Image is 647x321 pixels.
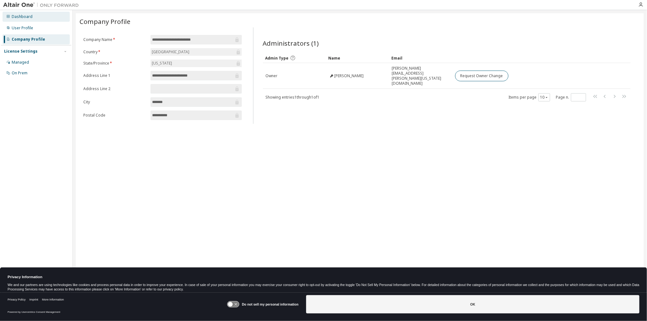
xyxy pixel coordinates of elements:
[12,26,33,31] div: User Profile
[83,86,147,91] label: Address Line 2
[12,60,29,65] div: Managed
[4,49,38,54] div: License Settings
[83,73,147,78] label: Address Line 1
[508,93,550,101] span: Items per page
[83,100,147,105] label: City
[151,60,173,67] div: [US_STATE]
[329,53,387,63] div: Name
[83,49,147,54] label: Country
[3,2,82,8] img: Altair One
[151,60,242,67] div: [US_STATE]
[266,73,278,78] span: Owner
[12,71,27,76] div: On Prem
[263,39,319,48] span: Administrators (1)
[540,95,549,100] button: 10
[392,53,450,63] div: Email
[80,17,130,26] span: Company Profile
[83,113,147,118] label: Postal Code
[392,66,449,86] span: [PERSON_NAME][EMAIL_ADDRESS][PERSON_NAME][US_STATE][DOMAIN_NAME]
[265,55,289,61] span: Admin Type
[455,71,508,81] button: Request Owner Change
[12,37,45,42] div: Company Profile
[12,14,33,19] div: Dashboard
[151,49,191,55] div: [GEOGRAPHIC_DATA]
[83,61,147,66] label: State/Province
[266,95,320,100] span: Showing entries 1 through 1 of 1
[335,73,364,78] span: [PERSON_NAME]
[83,37,147,42] label: Company Name
[151,48,242,56] div: [GEOGRAPHIC_DATA]
[556,93,586,101] span: Page n.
